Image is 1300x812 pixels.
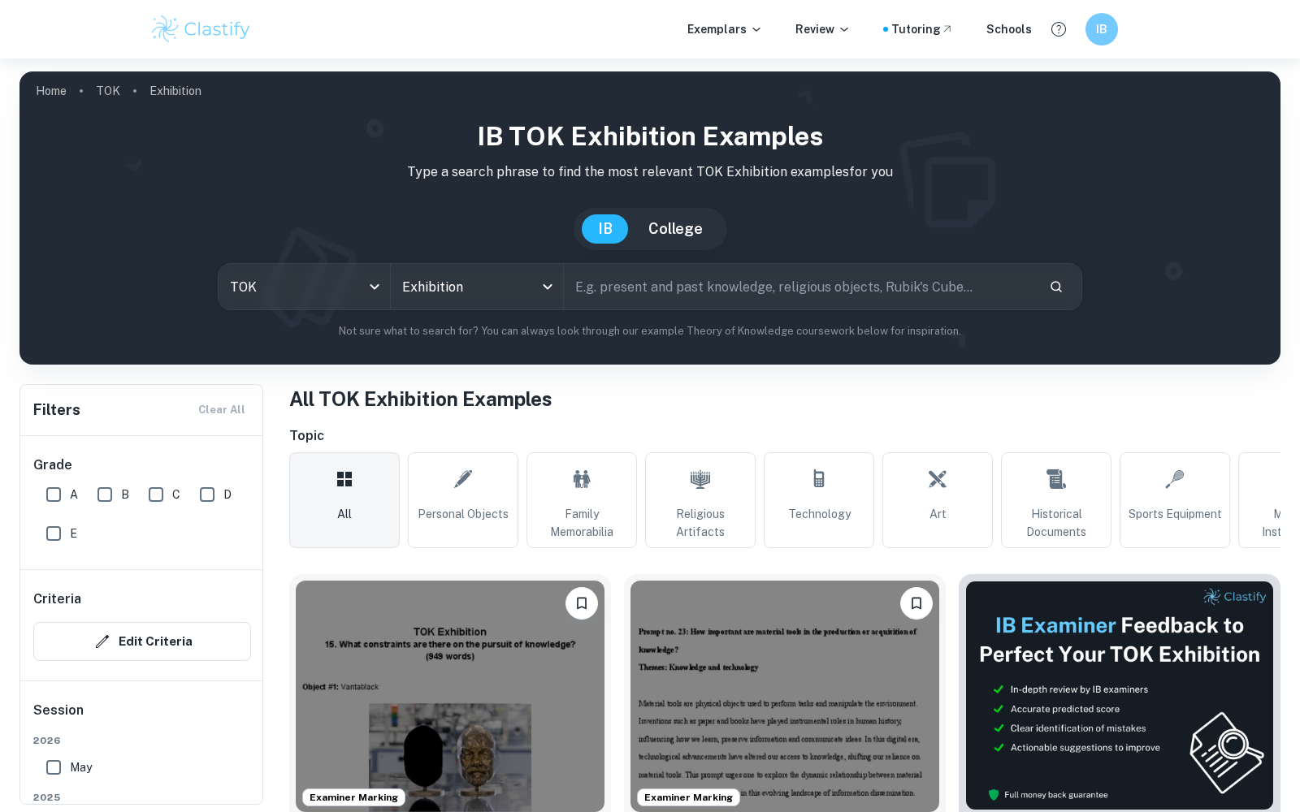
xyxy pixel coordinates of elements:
h1: All TOK Exhibition Examples [289,384,1280,413]
button: Edit Criteria [33,622,251,661]
button: IB [582,214,629,244]
p: Type a search phrase to find the most relevant TOK Exhibition examples for you [32,162,1267,182]
span: 2025 [33,790,251,805]
button: IB [1085,13,1118,45]
img: Clastify logo [149,13,253,45]
img: profile cover [19,71,1280,365]
p: Review [795,20,851,38]
p: Exhibition [149,82,201,100]
img: Thumbnail [965,581,1274,810]
button: College [632,214,719,244]
p: Exemplars [687,20,763,38]
span: D [223,486,232,503]
span: May [70,758,92,776]
span: Historical Documents [1008,505,1104,541]
button: Bookmark [900,587,933,620]
span: A [70,486,78,503]
p: Not sure what to search for? You can always look through our example Theory of Knowledge coursewo... [32,323,1267,339]
button: Search [1042,273,1070,300]
span: Examiner Marking [303,790,405,805]
span: Examiner Marking [638,790,739,805]
input: E.g. present and past knowledge, religious objects, Rubik's Cube... [564,264,1036,309]
h6: Criteria [33,590,81,609]
span: Sports Equipment [1129,505,1222,523]
a: Tutoring [891,20,954,38]
span: Technology [788,505,851,523]
h6: Session [33,701,251,733]
span: E [70,525,77,542]
a: TOK [96,80,120,102]
h6: Grade [33,456,251,475]
span: All [337,505,352,523]
h6: Filters [33,399,80,421]
button: Bookmark [565,587,598,620]
span: Personal Objects [418,505,509,523]
h6: Topic [289,426,1280,446]
span: Art [929,505,947,523]
span: 2026 [33,733,251,748]
span: B [121,486,129,503]
span: Religious Artifacts [652,505,748,541]
span: C [172,486,180,503]
h6: IB [1093,20,1111,38]
img: TOK Exhibition example thumbnail: What constraints are there on the pursui [296,581,604,812]
button: Help and Feedback [1045,15,1072,43]
a: Home [36,80,67,102]
img: TOK Exhibition example thumbnail: How important are material tools in the [630,581,939,812]
a: Schools [986,20,1032,38]
span: Family Memorabilia [534,505,630,541]
div: TOK [219,264,390,309]
div: Exhibition [391,264,562,309]
h1: IB TOK Exhibition examples [32,117,1267,156]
